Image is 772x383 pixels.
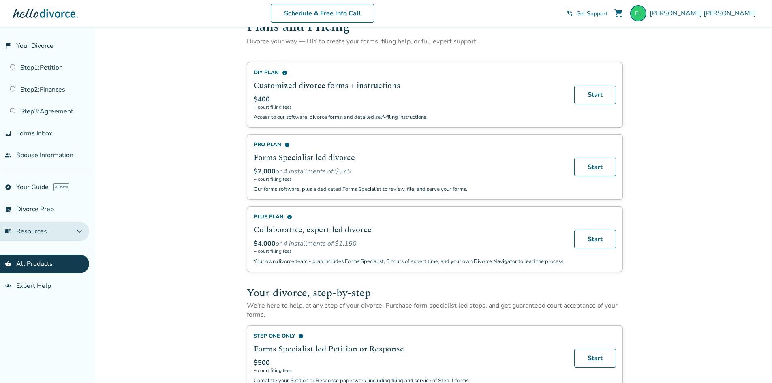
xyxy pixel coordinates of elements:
span: + court filing fees [254,367,565,374]
span: info [287,214,292,220]
div: or 4 installments of $1,150 [254,239,565,248]
h2: Forms Specialist led divorce [254,152,565,164]
span: info [298,334,304,339]
span: Forms Inbox [16,129,52,138]
h2: Forms Specialist led Petition or Response [254,343,565,355]
span: list_alt_check [5,206,11,212]
a: Start [574,158,616,176]
span: info [284,142,290,148]
span: expand_more [75,227,84,236]
span: + court filing fees [254,248,565,255]
div: Pro Plan [254,141,565,148]
div: DIY Plan [254,69,565,76]
p: Access to our software, divorce forms, and detailed self-filing instructions. [254,113,565,121]
span: [PERSON_NAME] [PERSON_NAME] [650,9,759,18]
a: Start [574,86,616,104]
h2: Collaborative, expert-led divorce [254,224,565,236]
span: shopping_basket [5,261,11,267]
span: $4,000 [254,239,276,248]
span: Resources [5,227,47,236]
span: $2,000 [254,167,276,176]
a: Start [574,230,616,248]
span: $400 [254,95,270,104]
a: phone_in_talkGet Support [567,10,607,17]
p: Our forms software, plus a dedicated Forms Specialist to review, file, and serve your forms. [254,186,565,193]
span: + court filing fees [254,176,565,182]
div: Step One Only [254,332,565,340]
span: inbox [5,130,11,137]
h2: Your divorce, step-by-step [247,285,623,301]
iframe: Chat Widget [731,344,772,383]
span: explore [5,184,11,190]
p: Divorce your way — DIY to create your forms, filing help, or full expert support. [247,37,623,46]
span: Get Support [576,10,607,17]
a: Start [574,349,616,368]
span: phone_in_talk [567,10,573,17]
div: or 4 installments of $575 [254,167,565,176]
span: shopping_cart [614,9,624,18]
span: people [5,152,11,158]
p: We're here to help, at any step of your divorce. Purchase form specialist led steps, and get guar... [247,301,623,319]
span: + court filing fees [254,104,565,110]
span: flag_2 [5,43,11,49]
div: Plus Plan [254,213,565,220]
span: groups [5,282,11,289]
p: Your own divorce team - plan includes Forms Specialist, 5 hours of expert time, and your own Divo... [254,258,565,265]
span: $500 [254,358,270,367]
span: info [282,70,287,75]
span: menu_book [5,228,11,235]
h2: Customized divorce forms + instructions [254,79,565,92]
img: erilozanosuzieare@gmail.com [630,5,646,21]
a: Schedule A Free Info Call [271,4,374,23]
span: AI beta [53,183,69,191]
